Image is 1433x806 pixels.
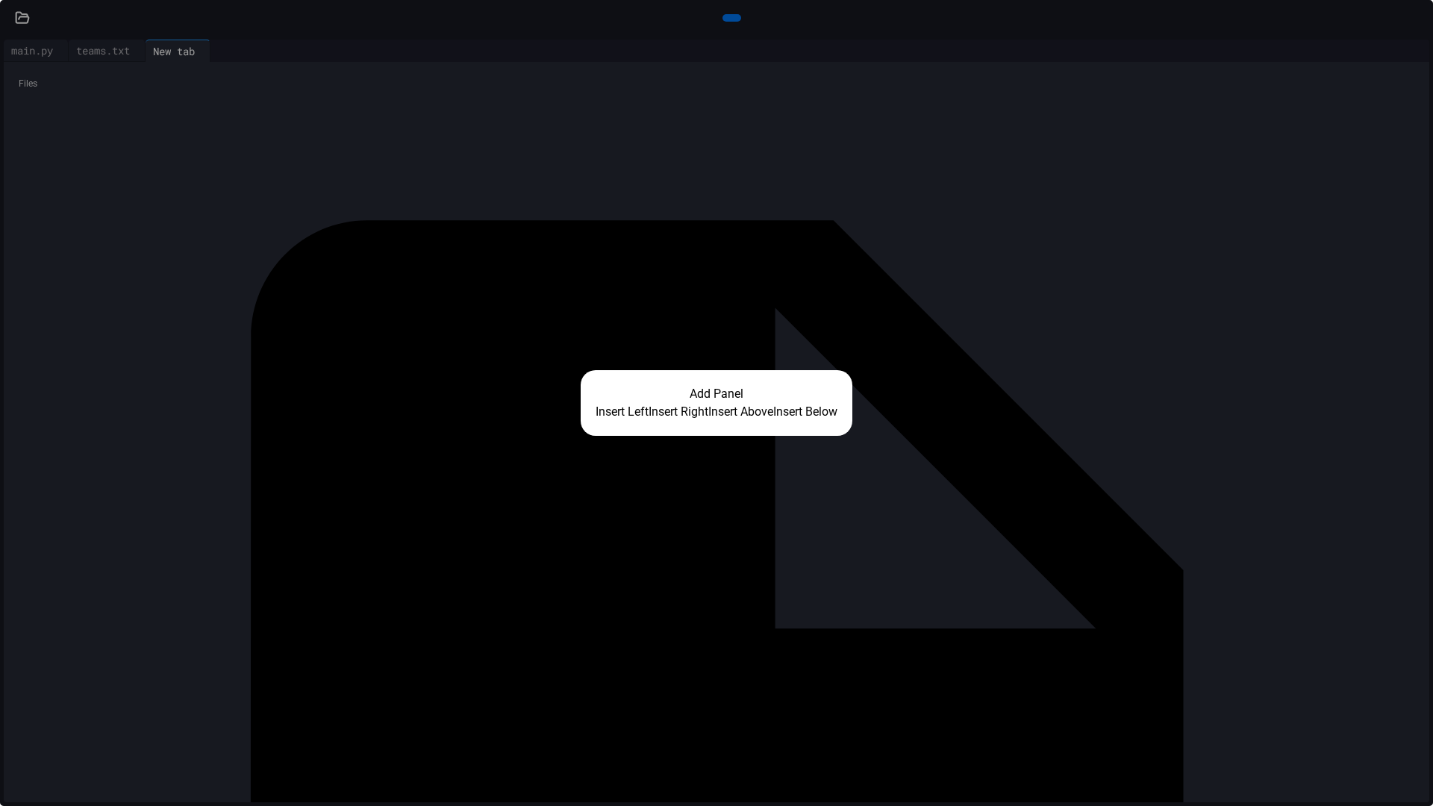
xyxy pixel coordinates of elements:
[649,403,708,421] button: Insert Right
[596,403,649,421] button: Insert Left
[6,6,103,95] div: Chat with us now!Close
[773,403,837,421] button: Insert Below
[708,403,773,421] button: Insert Above
[596,385,837,403] h2: Add Panel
